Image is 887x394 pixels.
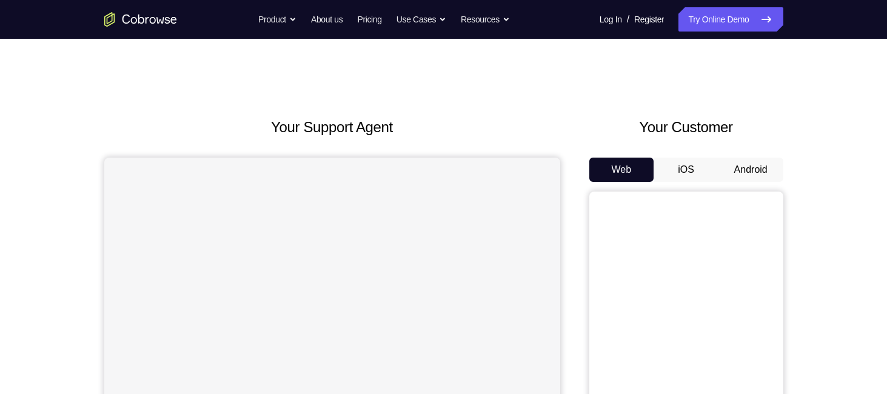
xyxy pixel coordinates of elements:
a: Register [634,7,664,32]
a: About us [311,7,343,32]
button: Web [589,158,654,182]
button: Product [258,7,296,32]
button: Android [718,158,783,182]
button: Use Cases [397,7,446,32]
a: Pricing [357,7,381,32]
button: Resources [461,7,510,32]
h2: Your Customer [589,116,783,138]
span: / [627,12,629,27]
button: iOS [654,158,718,182]
a: Log In [600,7,622,32]
h2: Your Support Agent [104,116,560,138]
a: Try Online Demo [678,7,783,32]
a: Go to the home page [104,12,177,27]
